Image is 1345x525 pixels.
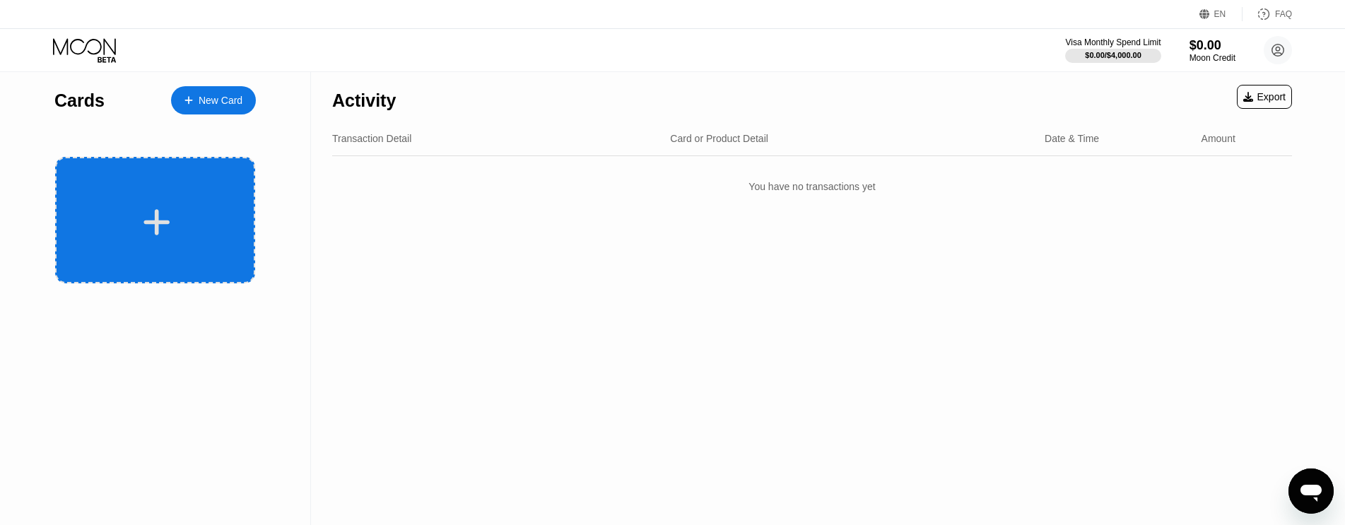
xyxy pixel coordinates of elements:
[1045,133,1099,144] div: Date & Time
[1065,37,1161,63] div: Visa Monthly Spend Limit$0.00/$4,000.00
[670,133,768,144] div: Card or Product Detail
[332,133,411,144] div: Transaction Detail
[1199,7,1243,21] div: EN
[1237,85,1292,109] div: Export
[332,90,396,111] div: Activity
[1190,38,1235,53] div: $0.00
[1275,9,1292,19] div: FAQ
[171,86,256,114] div: New Card
[1214,9,1226,19] div: EN
[1190,38,1235,63] div: $0.00Moon Credit
[1190,53,1235,63] div: Moon Credit
[1243,7,1292,21] div: FAQ
[332,167,1292,206] div: You have no transactions yet
[1288,468,1334,514] iframe: Button to launch messaging window
[199,95,242,107] div: New Card
[1243,91,1286,102] div: Export
[1085,51,1141,59] div: $0.00 / $4,000.00
[54,90,105,111] div: Cards
[1065,37,1161,47] div: Visa Monthly Spend Limit
[1202,133,1235,144] div: Amount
